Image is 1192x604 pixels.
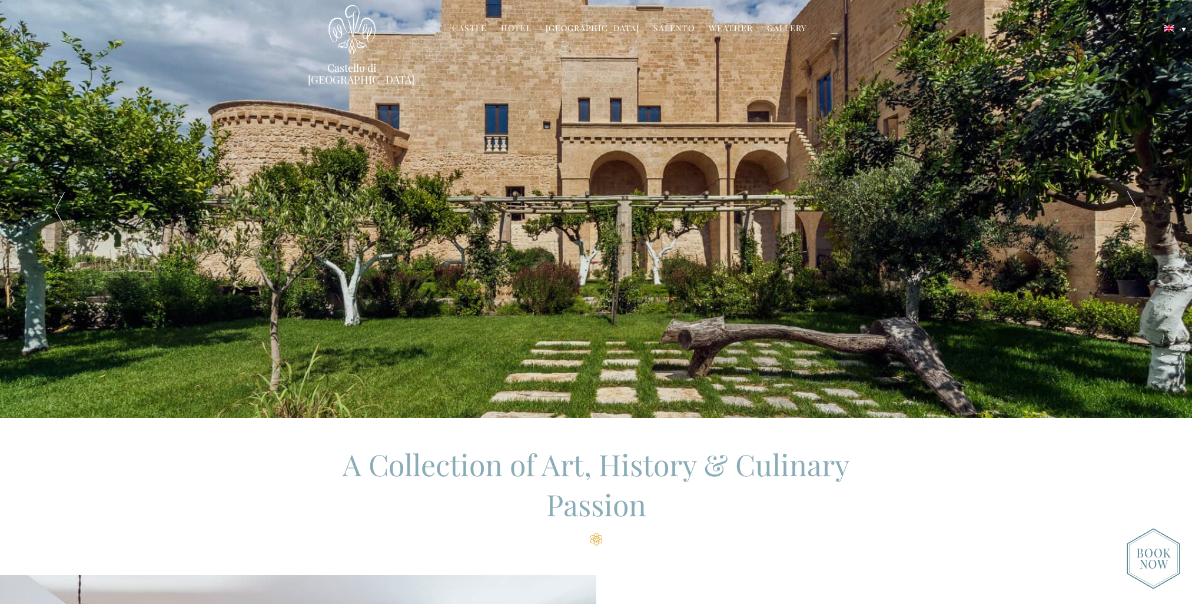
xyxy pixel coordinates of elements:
a: Castello di [GEOGRAPHIC_DATA] [308,62,396,85]
a: [GEOGRAPHIC_DATA] [546,22,639,36]
a: Gallery [767,22,806,36]
a: Castle [452,22,487,36]
a: Hotel [501,22,532,36]
a: Weather [709,22,753,36]
img: Castello di Ugento [328,5,376,55]
a: Salento [653,22,695,36]
span: A Collection of Art, History & Culinary Passion [343,444,849,524]
img: new-booknow.png [1127,528,1180,589]
img: English [1164,25,1174,32]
